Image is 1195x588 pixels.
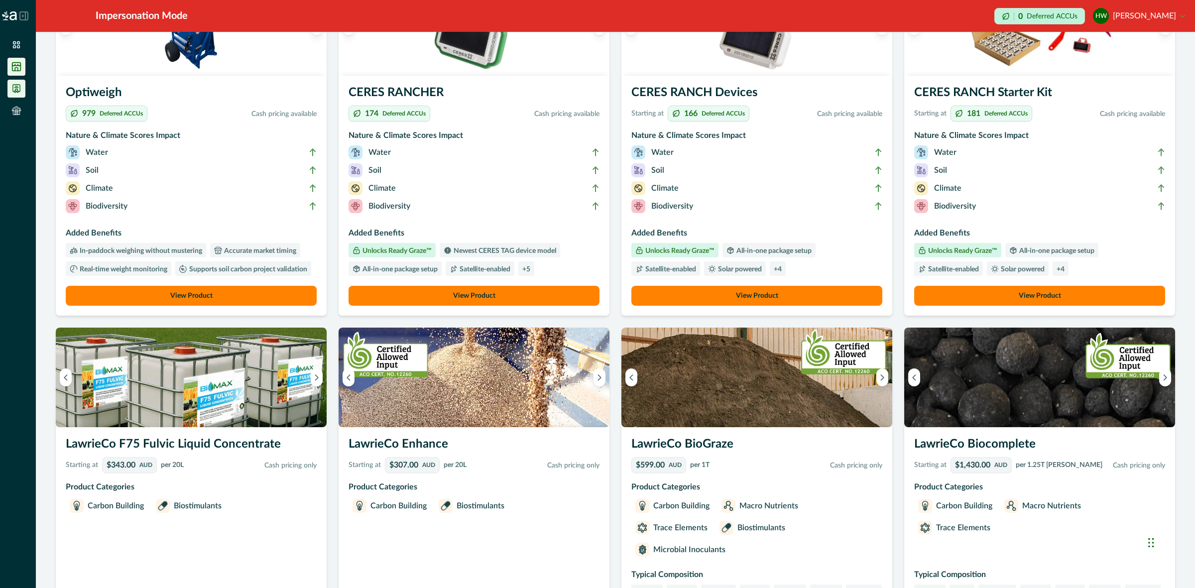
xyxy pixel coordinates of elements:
[625,368,637,386] button: Previous image
[734,247,812,254] p: All-in-one package setup
[637,523,647,533] img: Trace Elements
[86,164,99,176] p: Soil
[774,266,782,273] p: + 4
[349,481,599,493] p: Product Categories
[66,286,317,306] button: View Product
[370,500,427,512] p: Carbon Building
[434,109,599,119] p: Cash pricing available
[389,461,418,469] p: $307.00
[651,164,664,176] p: Soil
[349,227,599,243] h3: Added Benefits
[920,523,930,533] img: Trace Elements
[349,84,599,106] h3: CERES RANCHER
[107,461,135,469] p: $343.00
[100,111,143,117] p: Deferred ACCUs
[360,266,438,273] p: All-in-one package setup
[714,461,882,471] p: Cash pricing only
[631,435,882,457] h3: LawrieCo BioGraze
[631,109,664,119] p: Starting at
[1106,461,1165,471] p: Cash pricing only
[96,8,188,23] div: Impersonation Mode
[86,200,127,212] p: Biodiversity
[66,460,98,470] p: Starting at
[934,164,947,176] p: Soil
[1017,247,1094,254] p: All-in-one package setup
[188,461,317,471] p: Cash pricing only
[187,266,307,273] p: Supports soil carbon project validation
[914,84,1165,106] h3: CERES RANCH Starter Kit
[914,109,947,119] p: Starting at
[66,129,317,145] h3: Nature & Climate Scores Impact
[936,522,990,534] p: Trace Elements
[368,200,410,212] p: Biodiversity
[690,460,710,470] p: per 1T
[161,460,184,470] p: per 20L
[88,500,144,512] p: Carbon Building
[653,500,710,512] p: Carbon Building
[914,569,1165,581] p: Typical Composition
[66,481,317,493] p: Product Categories
[723,501,733,511] img: Macro Nutrients
[1018,12,1023,20] p: 0
[66,435,317,457] h3: LawrieCo F75 Fulvic Liquid Concentrate
[1016,460,1102,470] p: per 1.25T [PERSON_NAME]
[368,146,391,158] p: Water
[934,200,976,212] p: Biodiversity
[1027,12,1077,20] p: Deferred ACCUs
[458,266,510,273] p: Satellite-enabled
[914,286,1165,306] a: View Product
[78,266,167,273] p: Real-time weight monitoring
[934,182,961,194] p: Climate
[739,500,798,512] p: Macro Nutrients
[631,286,882,306] button: View Product
[1159,368,1171,386] button: Next image
[631,129,882,145] h3: Nature & Climate Scores Impact
[994,462,1007,468] p: AUD
[702,111,745,117] p: Deferred ACCUs
[1036,109,1165,119] p: Cash pricing available
[631,569,882,581] p: Typical Composition
[1022,500,1081,512] p: Macro Nutrients
[66,84,317,106] h3: Optiweigh
[637,501,647,511] img: Carbon Building
[174,500,222,512] p: Biostimulants
[955,461,990,469] p: $1,430.00
[908,368,920,386] button: Previous image
[737,522,785,534] p: Biostimulants
[631,227,882,243] h3: Added Benefits
[452,247,556,254] p: Newest CERES TAG device model
[382,111,426,117] p: Deferred ACCUs
[651,146,674,158] p: Water
[684,110,698,118] p: 166
[355,501,364,511] img: Carbon Building
[86,182,113,194] p: Climate
[82,110,96,118] p: 979
[1148,528,1154,558] div: Drag
[669,462,682,468] p: AUD
[349,435,599,457] h3: LawrieCo Enhance
[914,227,1165,243] h3: Added Benefits
[636,461,665,469] p: $599.00
[1145,518,1195,566] iframe: Chat Widget
[2,11,17,20] img: Logo
[999,266,1045,273] p: Solar powered
[967,110,980,118] p: 181
[222,247,296,254] p: Accurate market timing
[920,501,930,511] img: Carbon Building
[444,460,467,470] p: per 20L
[753,109,882,119] p: Cash pricing available
[914,435,1165,457] h3: LawrieCo Biocomplete
[914,460,947,470] p: Starting at
[637,545,647,555] img: Microbial Inoculants
[984,111,1028,117] p: Deferred ACCUs
[86,146,108,158] p: Water
[643,247,715,254] p: Unlocks Ready Graze™
[651,200,693,212] p: Biodiversity
[349,129,599,145] h3: Nature & Climate Scores Impact
[631,481,882,493] p: Product Categories
[349,460,381,470] p: Starting at
[471,461,599,471] p: Cash pricing only
[1093,4,1185,28] button: Helen Wyatt[PERSON_NAME]
[365,110,378,118] p: 174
